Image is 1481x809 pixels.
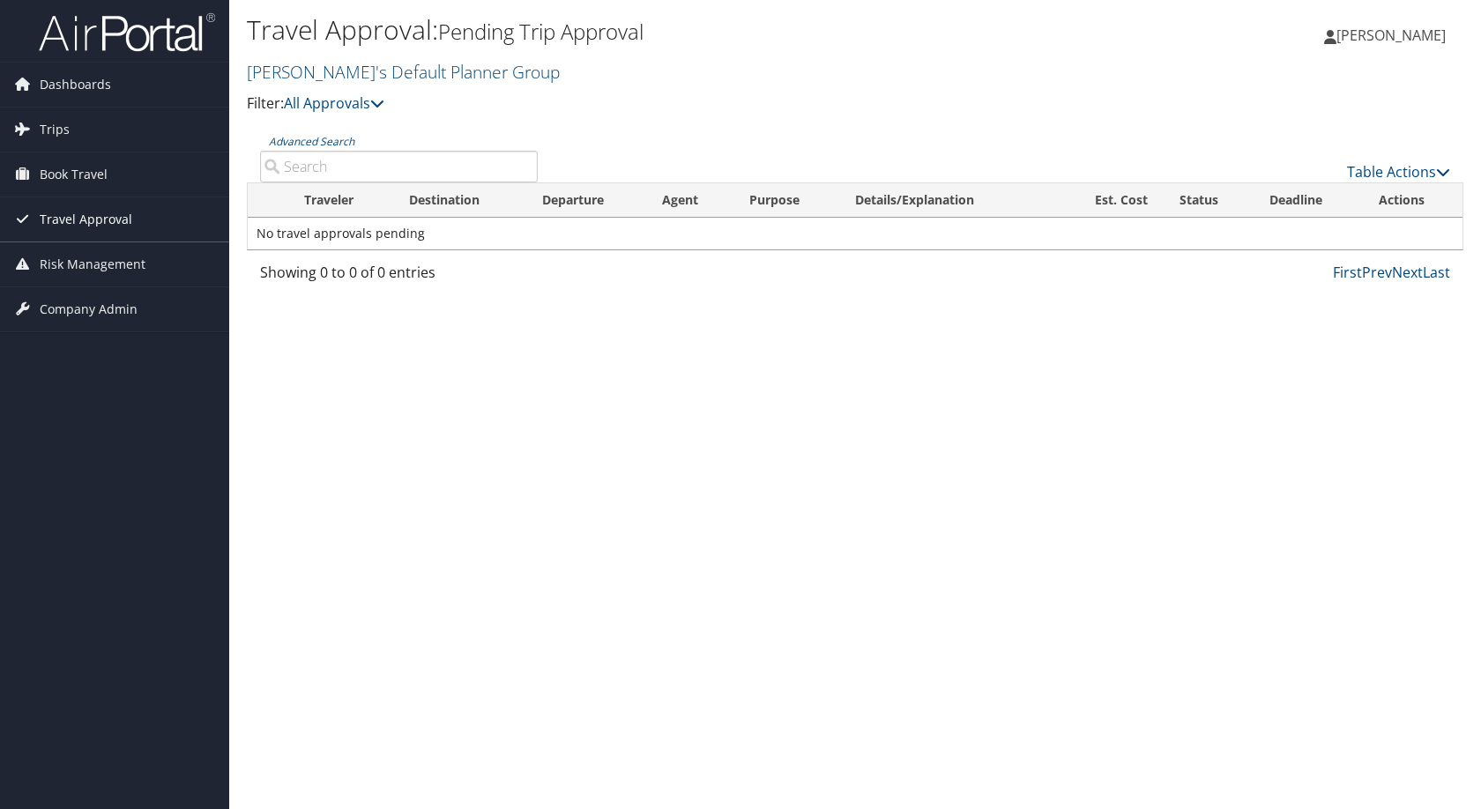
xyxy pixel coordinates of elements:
a: Next [1392,263,1423,282]
a: Table Actions [1347,162,1450,182]
th: Traveler: activate to sort column ascending [288,183,392,218]
span: Dashboards [40,63,111,107]
span: Company Admin [40,287,138,331]
th: Details/Explanation [839,183,1054,218]
a: First [1333,263,1362,282]
th: Actions [1363,183,1462,218]
span: [PERSON_NAME] [1336,26,1446,45]
th: Est. Cost: activate to sort column ascending [1054,183,1163,218]
span: Risk Management [40,242,145,286]
a: Prev [1362,263,1392,282]
a: [PERSON_NAME]'s Default Planner Group [247,60,564,84]
th: Destination: activate to sort column ascending [393,183,527,218]
th: Agent [646,183,733,218]
span: Book Travel [40,152,108,197]
small: Pending Trip Approval [438,17,644,46]
span: Trips [40,108,70,152]
th: Status: activate to sort column ascending [1164,183,1254,218]
th: Purpose [733,183,839,218]
a: [PERSON_NAME] [1324,9,1463,62]
a: Advanced Search [269,134,354,149]
th: Deadline: activate to sort column descending [1254,183,1362,218]
td: No travel approvals pending [248,218,1462,249]
div: Showing 0 to 0 of 0 entries [260,262,538,292]
a: All Approvals [284,93,384,113]
th: Departure: activate to sort column ascending [526,183,646,218]
a: Last [1423,263,1450,282]
h1: Travel Approval: [247,11,1058,48]
img: airportal-logo.png [39,11,215,53]
input: Advanced Search [260,151,538,182]
span: Travel Approval [40,197,132,241]
p: Filter: [247,93,1058,115]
